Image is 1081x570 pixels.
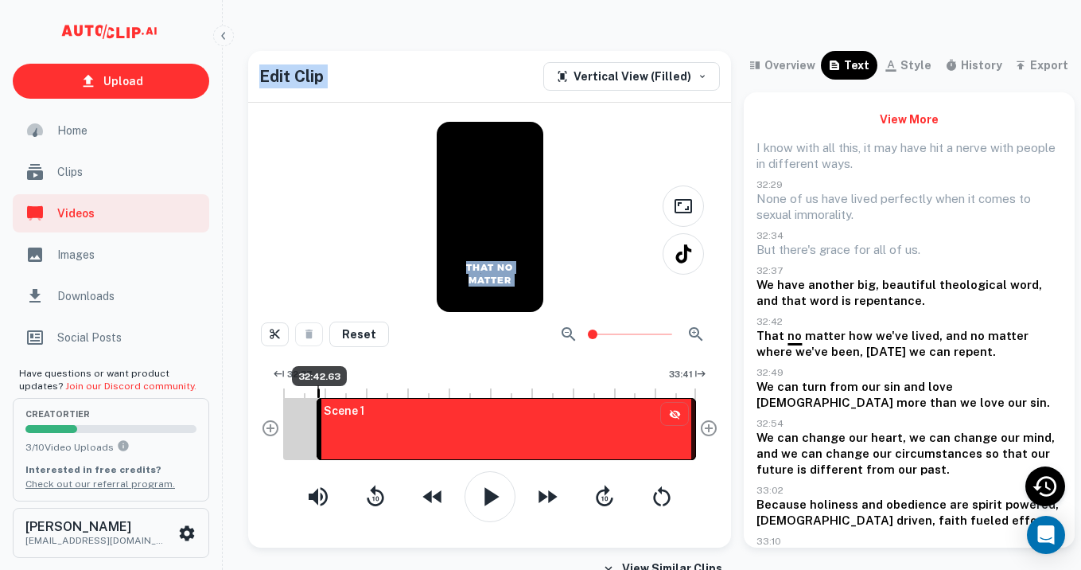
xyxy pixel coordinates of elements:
span: matter [988,329,1029,342]
button: Full View [663,185,704,227]
span: [DATE] [866,345,906,358]
span: change [954,431,997,444]
span: our [1001,431,1020,444]
button: Reset Clip to Original Settings [329,322,389,347]
p: THAT [466,261,494,274]
div: Open Intercom Messenger [1027,516,1065,554]
span: heart, [871,431,906,444]
span: of [790,192,803,205]
span: ways. [822,157,853,170]
div: Vertical View (Filled) [556,67,691,86]
span: word, [1010,278,1042,291]
p: 32:54 [756,417,1062,430]
span: and [946,329,967,342]
span: it [864,141,871,154]
span: Because [756,498,807,511]
div: Clips [13,153,209,191]
h6: [PERSON_NAME] [25,521,169,533]
span: it [968,192,975,205]
div: export [1030,56,1068,75]
span: 32:42.63 [292,367,347,386]
span: another [808,278,854,291]
div: Downloads [13,277,209,315]
a: Upload [13,64,209,99]
span: we [909,345,926,358]
span: we've [795,345,828,358]
span: with [990,141,1013,154]
span: I [756,141,760,154]
p: 32:42 [756,315,1062,328]
span: spirit [972,498,1002,511]
span: That [756,329,784,342]
p: 32:29 [756,178,1062,191]
span: have [822,192,848,205]
p: Upload [103,72,143,90]
span: can [777,380,799,393]
span: faith [939,513,967,527]
span: creator Tier [25,410,196,419]
span: [DEMOGRAPHIC_DATA] [756,396,893,409]
button: creatorTier3/10Video UploadsYou can upload 10 videos per month on the creator tier. Upgrade to up... [13,398,209,502]
span: beautiful [882,278,936,291]
span: We [756,431,774,444]
p: Interested in free credits? [25,463,196,477]
div: Add Intro [261,419,280,443]
div: Add Outro [699,419,718,443]
span: sexual [756,208,791,221]
span: big, [857,278,879,291]
span: have [900,141,927,154]
span: efforts. [1012,513,1057,527]
span: so [986,447,999,460]
span: sin [884,380,900,393]
span: we [960,396,977,409]
span: change [802,431,846,444]
span: that [1002,447,1028,460]
p: 32:34 [756,229,1062,242]
span: comes [978,192,1016,205]
span: hit [930,141,943,154]
p: MATTER [469,274,511,287]
span: word [810,294,838,307]
span: people [1017,141,1056,154]
span: repent. [954,345,996,358]
h5: Edit Clip [259,64,324,88]
p: 33:02 [756,484,1062,497]
span: past. [920,463,950,476]
span: We [756,380,774,393]
span: there's [779,243,816,256]
p: NO [497,261,513,274]
a: Videos [13,194,209,232]
span: driven, [896,513,935,527]
span: Have questions or want product updates? [19,368,196,392]
a: Home [13,111,209,150]
span: lived, [912,329,943,342]
span: Videos [57,205,200,222]
span: us. [905,243,920,256]
span: our [898,463,917,476]
span: we [909,431,926,444]
span: [DEMOGRAPHIC_DATA] [756,513,893,527]
span: different [768,157,819,170]
span: 33:41 [669,368,693,381]
span: immorality. [795,208,854,221]
span: lived [851,192,877,205]
span: with [796,141,819,154]
span: a [947,141,953,154]
span: is [842,294,851,307]
span: Social Posts [57,329,200,346]
svg: You can upload 10 videos per month on the creator tier. Upgrade to upload more. [117,439,130,452]
div: Recent Activity [1025,467,1065,506]
span: future [756,463,794,476]
span: can [801,447,822,460]
span: can [777,431,799,444]
span: Images [57,246,200,264]
span: in [756,157,765,170]
span: mind, [1023,431,1055,444]
span: Clips [57,163,200,181]
span: to [1019,192,1031,205]
span: can [929,431,951,444]
span: when [935,192,965,205]
span: all [873,243,886,256]
span: change [826,447,869,460]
